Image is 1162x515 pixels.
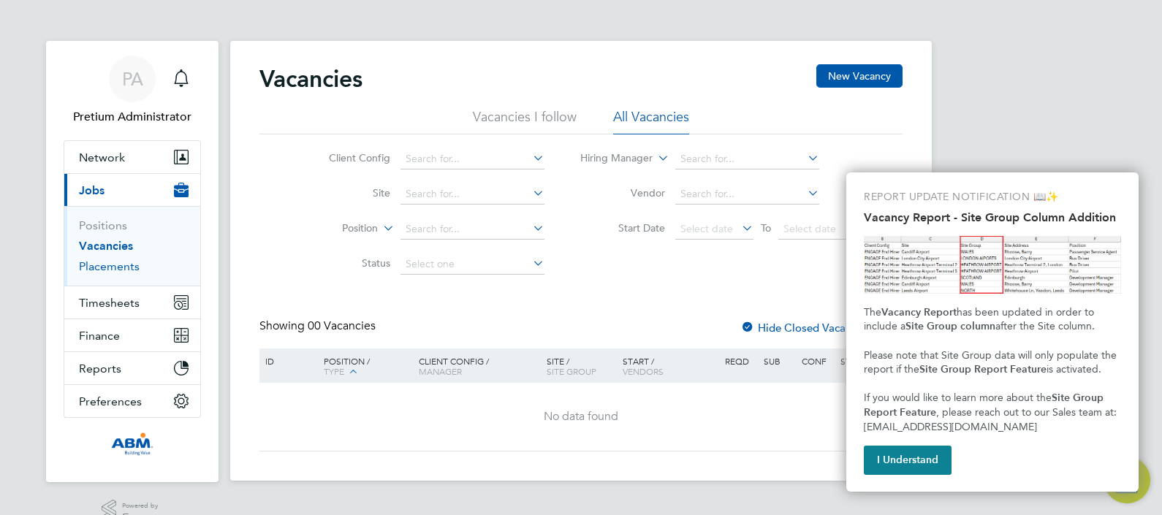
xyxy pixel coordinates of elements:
span: Please note that Site Group data will only populate the report if the [864,349,1120,376]
h2: Vacancies [259,64,362,94]
img: abm1-logo-retina.png [111,432,153,456]
span: Powered by [122,500,163,512]
p: REPORT UPDATE NOTIFICATION 📖✨ [864,190,1121,205]
span: Preferences [79,394,142,408]
div: No data found [262,409,900,424]
span: Pretium Administrator [64,108,201,126]
span: Site Group [547,365,596,377]
label: Start Date [581,221,665,234]
span: is activated. [1047,363,1101,375]
label: Vendor [581,186,665,199]
span: Type [324,365,344,377]
a: Vacancies [79,239,133,253]
span: The [864,306,881,318]
h2: Vacancy Report - Site Group Column Addition [864,210,1121,224]
span: Reports [79,362,121,375]
li: All Vacancies [613,108,689,134]
div: Vacancy Report - Site Group Column Addition [846,172,1139,492]
label: Hide Closed Vacancies [740,321,870,335]
span: If you would like to learn more about the [864,392,1052,404]
input: Search for... [400,184,544,205]
li: Vacancies I follow [473,108,577,134]
span: Vendors [623,365,664,377]
span: Finance [79,329,120,343]
span: has been updated in order to include a [864,306,1097,333]
span: Timesheets [79,296,140,310]
span: , please reach out to our Sales team at: [EMAIL_ADDRESS][DOMAIN_NAME] [864,406,1120,433]
strong: Site Group Report Feature [919,363,1047,375]
label: Hiring Manager [569,151,653,166]
span: To [756,218,775,237]
nav: Main navigation [46,41,219,482]
input: Search for... [400,219,544,240]
input: Search for... [675,184,819,205]
span: PA [122,69,143,88]
span: 00 Vacancies [308,318,376,333]
span: Select date [680,222,733,235]
span: Manager [419,365,462,377]
span: Jobs [79,183,105,197]
a: Placements [79,259,140,273]
div: Sub [760,348,798,373]
input: Select one [400,254,544,275]
a: Positions [79,218,127,232]
label: Position [294,221,378,236]
div: ID [262,348,313,373]
strong: Vacancy Report [881,306,957,318]
input: Search for... [675,149,819,169]
a: Go to home page [64,432,201,456]
button: I Understand [864,446,952,475]
span: Select date [783,222,836,235]
input: Search for... [400,149,544,169]
span: after the Site column. [995,320,1095,332]
div: Conf [798,348,836,373]
a: Go to account details [64,56,201,126]
button: New Vacancy [816,64,903,88]
span: Network [79,150,125,164]
div: Start / [619,348,721,384]
div: Site / [543,348,620,384]
strong: Site Group Report Feature [864,392,1106,419]
div: Reqd [721,348,759,373]
div: Client Config / [415,348,543,384]
div: Position / [313,348,415,385]
label: Site [306,186,390,199]
label: Client Config [306,151,390,164]
div: Status [837,348,900,373]
img: Site Group Column in Vacancy Report [864,236,1121,294]
label: Status [306,256,390,270]
strong: Site Group column [905,320,995,332]
div: Showing [259,318,379,334]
